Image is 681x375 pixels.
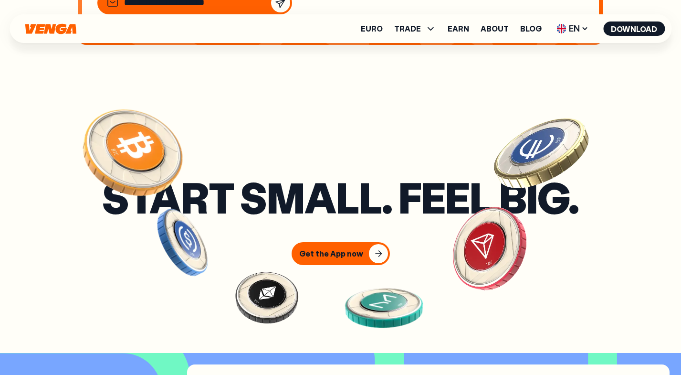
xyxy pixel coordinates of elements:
[299,249,363,258] div: Get the App now
[361,25,383,32] a: Euro
[520,25,542,32] a: Blog
[62,96,204,222] img: BTC
[222,253,311,342] img: ETH
[394,25,421,32] span: TRADE
[334,258,435,351] img: MKR
[448,25,469,32] a: Earn
[394,23,436,34] span: TRADE
[430,189,548,307] img: TRX
[481,94,602,216] img: EURO
[556,24,566,33] img: flag-uk
[292,242,390,265] button: Get the App now
[24,23,77,34] svg: Home
[102,179,578,215] h3: Start small. Feel big.
[553,21,592,36] span: EN
[481,25,509,32] a: About
[140,200,225,285] img: USDC
[603,21,665,36] button: Download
